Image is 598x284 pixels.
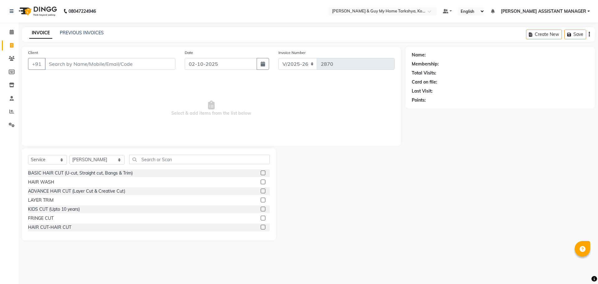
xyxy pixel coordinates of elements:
[185,50,193,55] label: Date
[28,50,38,55] label: Client
[45,58,175,70] input: Search by Name/Mobile/Email/Code
[28,179,54,185] div: HAIR WASH
[412,70,436,76] div: Total Visits:
[28,170,133,176] div: BASIC HAIR CUT (U-cut, Straight cut, Bangs & Trim)
[69,2,96,20] b: 08047224946
[60,30,104,36] a: PREVIOUS INVOICES
[412,97,426,103] div: Points:
[28,206,80,213] div: KIDS CUT (Upto 10 years)
[412,52,426,58] div: Name:
[572,259,592,278] iframe: chat widget
[412,88,433,94] div: Last Visit:
[29,27,52,39] a: INVOICE
[28,197,54,204] div: LAYER TRIM
[28,188,125,195] div: ADVANCE HAIR CUT (Layer Cut & Creative Cut)
[28,58,45,70] button: +91
[129,155,270,164] input: Search or Scan
[412,61,439,67] div: Membership:
[278,50,306,55] label: Invoice Number
[412,79,437,85] div: Card on file:
[28,215,54,222] div: FRINGE CUT
[526,30,562,39] button: Create New
[16,2,59,20] img: logo
[28,224,71,231] div: HAIR CUT-HAIR CUT
[28,77,395,140] span: Select & add items from the list below
[501,8,586,15] span: [PERSON_NAME] ASSISTANT MANAGER
[564,30,586,39] button: Save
